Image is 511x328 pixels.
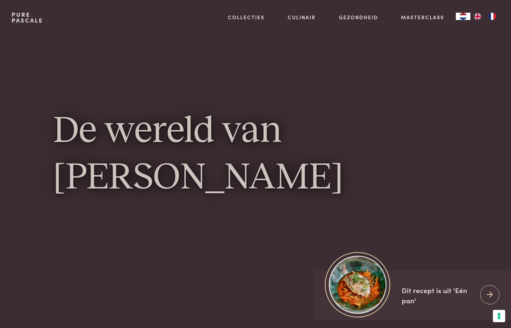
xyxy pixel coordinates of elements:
[485,13,499,20] a: FR
[339,13,378,21] a: Gezondheid
[470,13,499,20] ul: Language list
[402,285,474,306] div: Dit recept is uit 'Eén pan'
[456,13,499,20] aside: Language selected: Nederlands
[313,271,511,320] a: https://admin.purepascale.com/wp-content/uploads/2025/08/home_recept_link.jpg Dit recept is uit '...
[228,13,265,21] a: Collecties
[470,13,485,20] a: EN
[12,12,43,23] a: PurePascale
[288,13,316,21] a: Culinair
[493,310,505,322] button: Uw voorkeuren voor toestemming voor trackingtechnologieën
[456,13,470,20] div: Language
[53,109,458,202] h1: De wereld van [PERSON_NAME]
[329,256,387,313] img: https://admin.purepascale.com/wp-content/uploads/2025/08/home_recept_link.jpg
[456,13,470,20] a: NL
[401,13,444,21] a: Masterclass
